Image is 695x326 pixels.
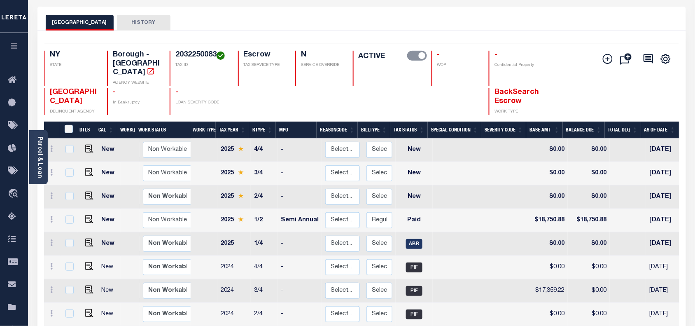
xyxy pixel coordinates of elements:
[251,138,278,162] td: 4/4
[531,162,568,185] td: $0.00
[278,138,322,162] td: -
[50,89,97,105] span: [GEOGRAPHIC_DATA]
[646,279,683,303] td: [DATE]
[117,122,135,138] th: WorkQ
[646,185,683,209] td: [DATE]
[278,256,322,279] td: -
[278,232,322,256] td: -
[95,122,117,138] th: CAL: activate to sort column ascending
[251,232,278,256] td: 1/4
[217,256,251,279] td: 2024
[189,122,216,138] th: Work Type
[98,162,121,185] td: New
[251,162,278,185] td: 3/4
[428,122,481,138] th: Special Condition: activate to sort column ascending
[238,146,244,152] img: Star.svg
[217,209,251,232] td: 2025
[531,185,568,209] td: $0.00
[646,256,683,279] td: [DATE]
[76,122,95,138] th: DTLS
[481,122,526,138] th: Severity Code: activate to sort column ascending
[526,122,563,138] th: Base Amt: activate to sort column ascending
[396,185,433,209] td: New
[113,80,160,86] p: AGENCY WEBSITE
[317,122,358,138] th: ReasonCode: activate to sort column ascending
[175,100,228,106] p: LOAN SEVERITY CODE
[98,185,121,209] td: New
[568,209,610,232] td: $18,750.88
[60,122,77,138] th: &nbsp;
[278,279,322,303] td: -
[37,136,42,178] a: Parcel & Loan
[646,232,683,256] td: [DATE]
[8,189,21,199] i: travel_explore
[641,122,679,138] th: As of Date: activate to sort column ascending
[437,51,440,59] span: -
[238,170,244,175] img: Star.svg
[113,51,160,77] h4: Borough - [GEOGRAPHIC_DATA]
[531,209,568,232] td: $18,750.88
[646,209,683,232] td: [DATE]
[117,15,170,30] button: HISTORY
[238,193,244,199] img: Star.svg
[531,279,568,303] td: $17,359.22
[98,232,121,256] td: New
[494,62,541,68] p: Confidential Property
[406,239,422,249] span: ABR
[396,209,433,232] td: Paid
[46,15,114,30] button: [GEOGRAPHIC_DATA]
[531,138,568,162] td: $0.00
[406,286,422,296] span: PIF
[244,51,286,60] h4: Escrow
[494,89,539,105] span: BackSearch Escrow
[605,122,641,138] th: Total DLQ: activate to sort column ascending
[249,122,276,138] th: RType: activate to sort column ascending
[44,122,60,138] th: &nbsp;&nbsp;&nbsp;&nbsp;&nbsp;&nbsp;&nbsp;&nbsp;&nbsp;&nbsp;
[98,138,121,162] td: New
[276,122,317,138] th: MPO
[217,232,251,256] td: 2025
[217,138,251,162] td: 2025
[251,185,278,209] td: 2/4
[98,209,121,232] td: New
[494,109,541,115] p: WORK TYPE
[396,138,433,162] td: New
[98,279,121,303] td: New
[568,279,610,303] td: $0.00
[406,310,422,319] span: PIF
[50,62,97,68] p: STATE
[251,279,278,303] td: 3/4
[238,217,244,222] img: Star.svg
[568,232,610,256] td: $0.00
[359,51,385,62] label: ACTIVE
[217,162,251,185] td: 2025
[568,162,610,185] td: $0.00
[251,209,278,232] td: 1/2
[531,232,568,256] td: $0.00
[175,51,228,60] h4: 2032250083
[563,122,605,138] th: Balance Due: activate to sort column ascending
[568,256,610,279] td: $0.00
[406,263,422,272] span: PIF
[301,62,343,68] p: SERVICE OVERRIDE
[216,122,249,138] th: Tax Year: activate to sort column ascending
[278,162,322,185] td: -
[217,185,251,209] td: 2025
[50,109,97,115] p: DELINQUENT AGENCY
[113,100,160,106] p: In Bankruptcy
[175,89,178,96] span: -
[568,185,610,209] td: $0.00
[390,122,428,138] th: Tax Status: activate to sort column ascending
[175,62,228,68] p: TAX ID
[531,256,568,279] td: $0.00
[646,138,683,162] td: [DATE]
[358,122,390,138] th: BillType: activate to sort column ascending
[217,279,251,303] td: 2024
[135,122,191,138] th: Work Status
[251,256,278,279] td: 4/4
[568,138,610,162] td: $0.00
[301,51,343,60] h4: N
[494,51,497,59] span: -
[244,62,286,68] p: TAX SERVICE TYPE
[50,51,97,60] h4: NY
